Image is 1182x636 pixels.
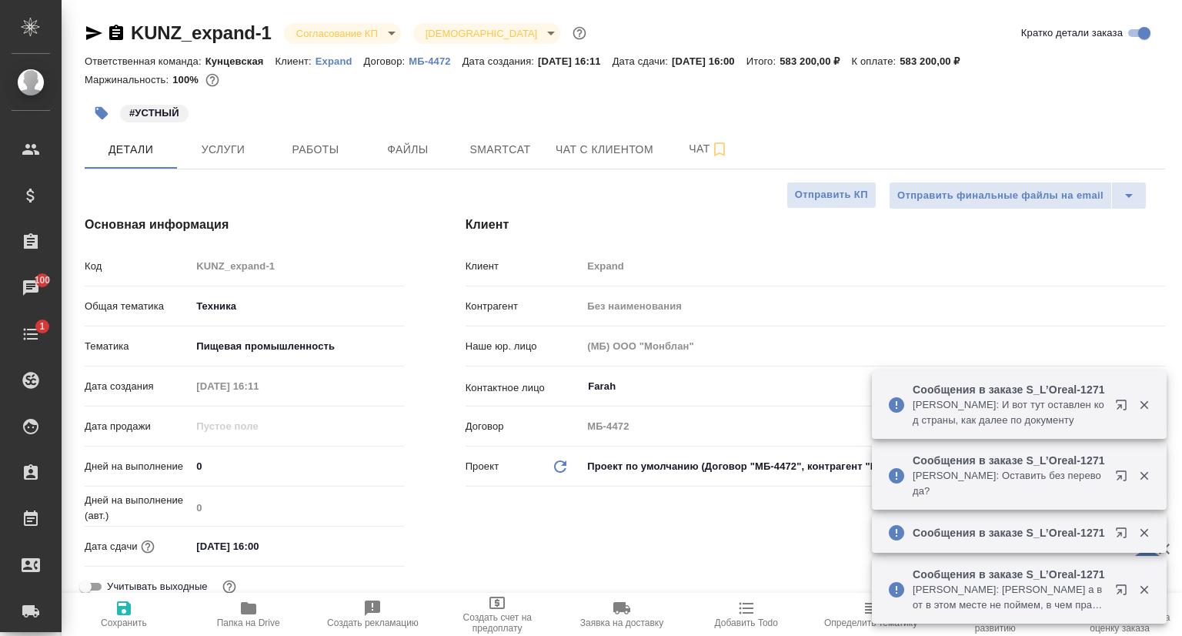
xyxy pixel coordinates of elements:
[466,339,583,354] p: Наше юр. лицо
[409,54,462,67] a: МБ-4472
[913,397,1105,428] p: [PERSON_NAME]: И вот тут оставлен код страны, как далее по документу
[316,55,364,67] p: Expand
[1106,390,1143,427] button: Открыть в новой вкладке
[466,459,499,474] p: Проект
[85,216,404,234] h4: Основная информация
[435,593,559,636] button: Создать счет на предоплату
[466,216,1165,234] h4: Клиент
[279,140,352,159] span: Работы
[913,582,1105,613] p: [PERSON_NAME]: [PERSON_NAME] а вот в этом месте не поймем, в чем правка
[62,593,186,636] button: Сохранить
[191,455,403,477] input: ✎ Введи что-нибудь
[1021,25,1123,41] span: Кратко детали заказа
[94,140,168,159] span: Детали
[186,593,311,636] button: Папка на Drive
[1128,469,1160,483] button: Закрыть
[466,380,583,396] p: Контактное лицо
[409,55,462,67] p: МБ-4472
[582,255,1165,277] input: Пустое поле
[85,339,191,354] p: Тематика
[559,593,684,636] button: Заявка на доставку
[780,55,851,67] p: 583 200,00 ₽
[327,618,419,628] span: Создать рекламацию
[30,319,54,334] span: 1
[897,187,1104,205] span: Отправить финальные файлы на email
[1128,583,1160,597] button: Закрыть
[852,55,900,67] p: К оплате:
[205,55,275,67] p: Кунцевская
[1128,398,1160,412] button: Закрыть
[4,315,58,353] a: 1
[913,453,1105,468] p: Сообщения в заказе S_L’Oreal-1271
[191,497,403,519] input: Пустое поле
[463,140,537,159] span: Smartcat
[613,55,672,67] p: Дата сдачи:
[85,299,191,314] p: Общая тематика
[569,23,589,43] button: Доп статусы указывают на важность/срочность заказа
[85,419,191,434] p: Дата продажи
[202,70,222,90] button: 0.00 RUB;
[710,140,729,159] svg: Подписаться
[672,55,746,67] p: [DATE] 16:00
[364,55,409,67] p: Договор:
[292,27,382,40] button: Согласование КП
[172,74,202,85] p: 100%
[25,273,60,288] span: 100
[131,22,272,43] a: KUNZ_expand-1
[191,333,403,360] div: Пищевая промышленность
[556,140,653,159] span: Чат с клиентом
[311,593,436,636] button: Создать рекламацию
[580,618,663,628] span: Заявка на доставку
[1128,526,1160,540] button: Закрыть
[191,255,403,277] input: Пустое поле
[1106,574,1143,611] button: Открыть в новой вкладке
[284,23,401,44] div: Согласование КП
[582,415,1165,437] input: Пустое поле
[186,140,260,159] span: Услуги
[1106,460,1143,497] button: Открыть в новой вкладке
[191,535,326,557] input: ✎ Введи что-нибудь
[795,186,868,204] span: Отправить КП
[85,379,191,394] p: Дата создания
[913,468,1105,499] p: [PERSON_NAME]: Оставить без перевода?
[746,55,780,67] p: Итого:
[786,182,876,209] button: Отправить КП
[913,567,1105,582] p: Сообщения в заказе S_L’Oreal-1271
[684,593,809,636] button: Добавить Todo
[538,55,613,67] p: [DATE] 16:11
[466,419,583,434] p: Договор
[444,612,550,634] span: Создать счет на предоплату
[462,55,538,67] p: Дата создания:
[107,24,125,42] button: Скопировать ссылку
[191,375,326,397] input: Пустое поле
[85,539,138,554] p: Дата сдачи
[138,537,158,557] button: Если добавить услуги и заполнить их объемом, то дата рассчитается автоматически
[85,459,191,474] p: Дней на выполнение
[85,493,191,524] p: Дней на выполнение (авт.)
[824,618,917,628] span: Определить тематику
[85,259,191,274] p: Код
[4,269,58,307] a: 100
[217,618,280,628] span: Папка на Drive
[85,96,119,130] button: Добавить тэг
[715,618,778,628] span: Добавить Todo
[85,74,172,85] p: Маржинальность:
[582,335,1165,357] input: Пустое поле
[900,55,971,67] p: 583 200,00 ₽
[413,23,560,44] div: Согласование КП
[421,27,542,40] button: [DEMOGRAPHIC_DATA]
[466,259,583,274] p: Клиент
[129,105,179,121] p: #УСТНЫЙ
[219,577,239,597] button: Выбери, если сб и вс нужно считать рабочими днями для выполнения заказа.
[85,55,205,67] p: Ответственная команда:
[809,593,933,636] button: Определить тематику
[889,182,1147,209] div: split button
[101,618,147,628] span: Сохранить
[371,140,445,159] span: Файлы
[913,525,1105,541] p: Сообщения в заказе S_L’Oreal-1271
[191,415,326,437] input: Пустое поле
[889,182,1112,209] button: Отправить финальные файлы на email
[466,299,583,314] p: Контрагент
[582,295,1165,317] input: Пустое поле
[1106,517,1143,554] button: Открыть в новой вкладке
